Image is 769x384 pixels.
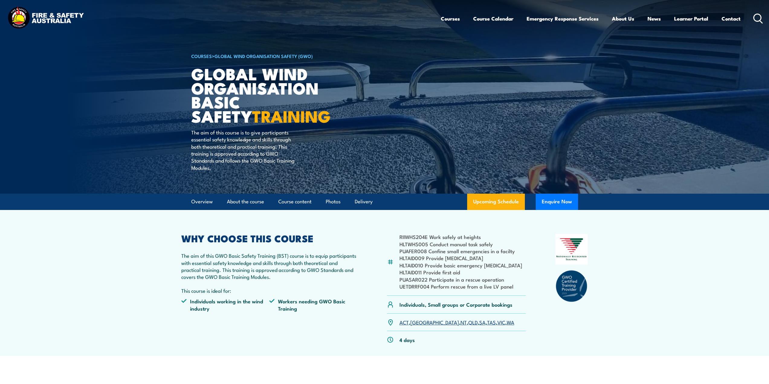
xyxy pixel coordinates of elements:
a: Upcoming Schedule [467,194,525,210]
li: HLTAID009 Provide [MEDICAL_DATA] [399,254,522,261]
li: HLTWHS005 Conduct manual task safely [399,240,522,247]
a: SA [479,318,486,326]
a: News [648,11,661,27]
a: Photos [326,194,341,210]
a: [GEOGRAPHIC_DATA] [410,318,459,326]
li: PUASAR022 Participate in a rescue operation [399,276,522,283]
p: This course is ideal for: [181,287,358,294]
a: ACT [399,318,409,326]
li: Individuals working in the wind industry [181,298,270,312]
a: Course content [278,194,312,210]
h1: Global Wind Organisation Basic Safety [191,66,341,123]
a: NT [460,318,467,326]
a: Delivery [355,194,373,210]
a: Course Calendar [473,11,513,27]
a: QLD [468,318,478,326]
a: TAS [487,318,496,326]
a: Overview [191,194,213,210]
a: WA [507,318,514,326]
p: , , , , , , , [399,319,514,326]
button: Enquire Now [536,194,578,210]
a: Courses [441,11,460,27]
p: The aim of this GWO Basic Safety Training (BST) course is to equip participants with essential sa... [181,252,358,280]
a: Global Wind Organisation Safety (GWO) [215,53,313,59]
img: Nationally Recognised Training logo. [555,234,588,265]
a: Emergency Response Services [527,11,599,27]
a: VIC [497,318,505,326]
a: COURSES [191,53,212,59]
li: PUAFER008 Confine small emergencies in a facilty [399,247,522,254]
a: Learner Portal [674,11,708,27]
strong: TRAINING [252,103,331,128]
p: Individuals, Small groups or Corporate bookings [399,301,512,308]
li: UETDRRF004 Perform rescue from a live LV panel [399,283,522,290]
a: Contact [722,11,741,27]
h6: > [191,52,341,60]
a: About the course [227,194,264,210]
li: HLTAID010 Provide basic emergency [MEDICAL_DATA] [399,262,522,269]
li: HLTAID011 Provide first aid [399,269,522,276]
a: About Us [612,11,634,27]
p: 4 days [399,336,415,343]
h2: WHY CHOOSE THIS COURSE [181,234,358,242]
li: Workers needing GWO Basic Training [269,298,357,312]
img: GWO_badge_2025-a [555,270,588,302]
p: The aim of this course is to give participants essential safety knowledge and skills through both... [191,129,302,171]
li: RIIWHS204E Work safely at heights [399,233,522,240]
